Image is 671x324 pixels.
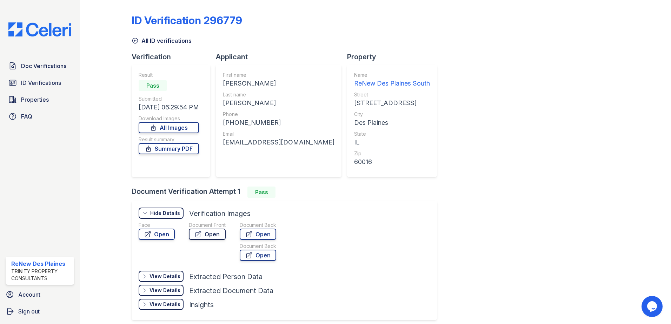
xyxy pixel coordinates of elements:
[6,76,74,90] a: ID Verifications
[354,118,430,128] div: Des Plaines
[3,288,77,302] a: Account
[139,222,175,229] div: Face
[11,268,71,282] div: Trinity Property Consultants
[354,150,430,157] div: Zip
[21,112,32,121] span: FAQ
[132,14,242,27] div: ID Verification 296779
[18,307,40,316] span: Sign out
[354,157,430,167] div: 60016
[132,187,443,198] div: Document Verification Attempt 1
[3,22,77,36] img: CE_Logo_Blue-a8612792a0a2168367f1c8372b55b34899dd931a85d93a1a3d3e32e68fde9ad4.png
[6,109,74,123] a: FAQ
[223,137,334,147] div: [EMAIL_ADDRESS][DOMAIN_NAME]
[354,111,430,118] div: City
[139,115,199,122] div: Download Images
[216,52,347,62] div: Applicant
[240,243,276,250] div: Document Back
[354,72,430,79] div: Name
[223,118,334,128] div: [PHONE_NUMBER]
[3,304,77,318] a: Sign out
[150,210,180,217] div: Hide Details
[189,222,226,229] div: Document Front
[6,93,74,107] a: Properties
[354,91,430,98] div: Street
[139,102,199,112] div: [DATE] 06:29:54 PM
[354,137,430,147] div: IL
[354,72,430,88] a: Name ReNew Des Plaines South
[223,130,334,137] div: Email
[139,80,167,91] div: Pass
[132,36,192,45] a: All ID verifications
[247,187,275,198] div: Pass
[150,287,180,294] div: View Details
[18,290,40,299] span: Account
[139,229,175,240] a: Open
[189,229,226,240] a: Open
[642,296,664,317] iframe: chat widget
[223,79,334,88] div: [PERSON_NAME]
[11,259,71,268] div: ReNew Des Plaines
[132,52,216,62] div: Verification
[189,286,273,296] div: Extracted Document Data
[347,52,443,62] div: Property
[139,143,199,154] a: Summary PDF
[354,130,430,137] div: State
[150,301,180,308] div: View Details
[240,250,276,261] a: Open
[139,122,199,133] a: All Images
[223,98,334,108] div: [PERSON_NAME]
[139,95,199,102] div: Submitted
[6,59,74,73] a: Doc Verifications
[354,79,430,88] div: ReNew Des Plaines South
[139,136,199,143] div: Result summary
[240,229,276,240] a: Open
[223,111,334,118] div: Phone
[240,222,276,229] div: Document Back
[354,98,430,108] div: [STREET_ADDRESS]
[223,72,334,79] div: First name
[223,91,334,98] div: Last name
[21,95,49,104] span: Properties
[139,72,199,79] div: Result
[189,272,263,282] div: Extracted Person Data
[21,62,66,70] span: Doc Verifications
[189,300,214,310] div: Insights
[21,79,61,87] span: ID Verifications
[150,273,180,280] div: View Details
[189,209,251,218] div: Verification Images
